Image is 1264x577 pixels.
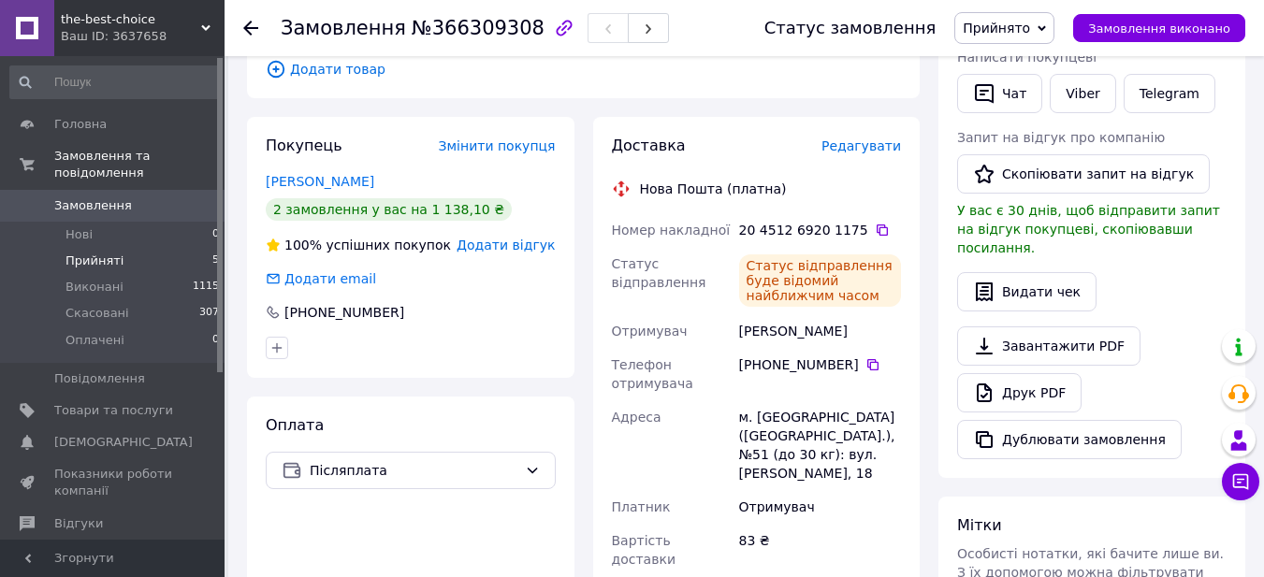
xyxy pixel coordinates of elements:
span: У вас є 30 днів, щоб відправити запит на відгук покупцеві, скопіювавши посилання. [957,203,1220,255]
a: Друк PDF [957,373,1082,412]
div: м. [GEOGRAPHIC_DATA] ([GEOGRAPHIC_DATA].), №51 (до 30 кг): вул. [PERSON_NAME], 18 [735,400,905,490]
div: Отримувач [735,490,905,524]
div: [PHONE_NUMBER] [739,355,901,374]
span: Замовлення [54,197,132,214]
span: 307 [199,305,219,322]
div: Нова Пошта (платна) [635,180,792,198]
span: Додати відгук [457,238,555,252]
span: Запит на відгук про компанію [957,130,1165,145]
div: 2 замовлення у вас на 1 138,10 ₴ [266,198,512,221]
span: Редагувати [821,138,901,153]
span: Вартість доставки [612,533,676,567]
button: Замовлення виконано [1073,14,1245,42]
span: Замовлення виконано [1088,22,1230,36]
span: Номер накладної [612,223,731,238]
a: Завантажити PDF [957,326,1141,366]
span: Прийнято [963,21,1030,36]
button: Видати чек [957,272,1097,311]
span: Доставка [612,137,686,154]
span: Замовлення та повідомлення [54,148,225,181]
span: Покупець [266,137,342,154]
div: Ваш ID: 3637658 [61,28,225,45]
div: успішних покупок [266,236,451,254]
span: Оплачені [65,332,124,349]
div: [PHONE_NUMBER] [283,303,406,322]
span: 0 [212,226,219,243]
span: Нові [65,226,93,243]
span: 1115 [193,279,219,296]
span: the-best-choice [61,11,201,28]
span: Відгуки [54,515,103,532]
span: Показники роботи компанії [54,466,173,499]
button: Чат з покупцем [1222,463,1259,500]
span: 0 [212,332,219,349]
span: Мітки [957,516,1002,534]
span: Додати товар [266,59,901,79]
span: Статус відправлення [612,256,706,290]
span: Оплата [266,416,324,434]
span: 100% [284,238,322,252]
span: Скасовані [65,305,129,322]
span: Виконані [65,279,123,296]
span: Замовлення [281,17,406,39]
div: 83 ₴ [735,524,905,576]
div: Додати email [264,269,378,288]
span: Післяплата [310,460,517,481]
span: Змінити покупця [439,138,556,153]
span: Головна [54,116,107,133]
span: Повідомлення [54,370,145,387]
span: Адреса [612,410,661,425]
span: Прийняті [65,252,123,269]
a: [PERSON_NAME] [266,174,374,189]
span: 5 [212,252,219,269]
a: Viber [1050,74,1115,113]
span: №366309308 [412,17,545,39]
span: Товари та послуги [54,402,173,419]
div: [PERSON_NAME] [735,314,905,348]
span: Телефон отримувача [612,357,693,391]
div: Додати email [283,269,378,288]
button: Скопіювати запит на відгук [957,154,1210,194]
button: Чат [957,74,1042,113]
span: Платник [612,499,671,514]
div: Повернутися назад [243,19,258,37]
div: 20 4512 6920 1175 [739,221,901,239]
input: Пошук [9,65,221,99]
button: Дублювати замовлення [957,420,1182,459]
span: Отримувач [612,324,688,339]
span: [DEMOGRAPHIC_DATA] [54,434,193,451]
div: Статус відправлення буде відомий найближчим часом [739,254,901,307]
span: Написати покупцеві [957,50,1097,65]
a: Telegram [1124,74,1215,113]
div: Статус замовлення [764,19,937,37]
